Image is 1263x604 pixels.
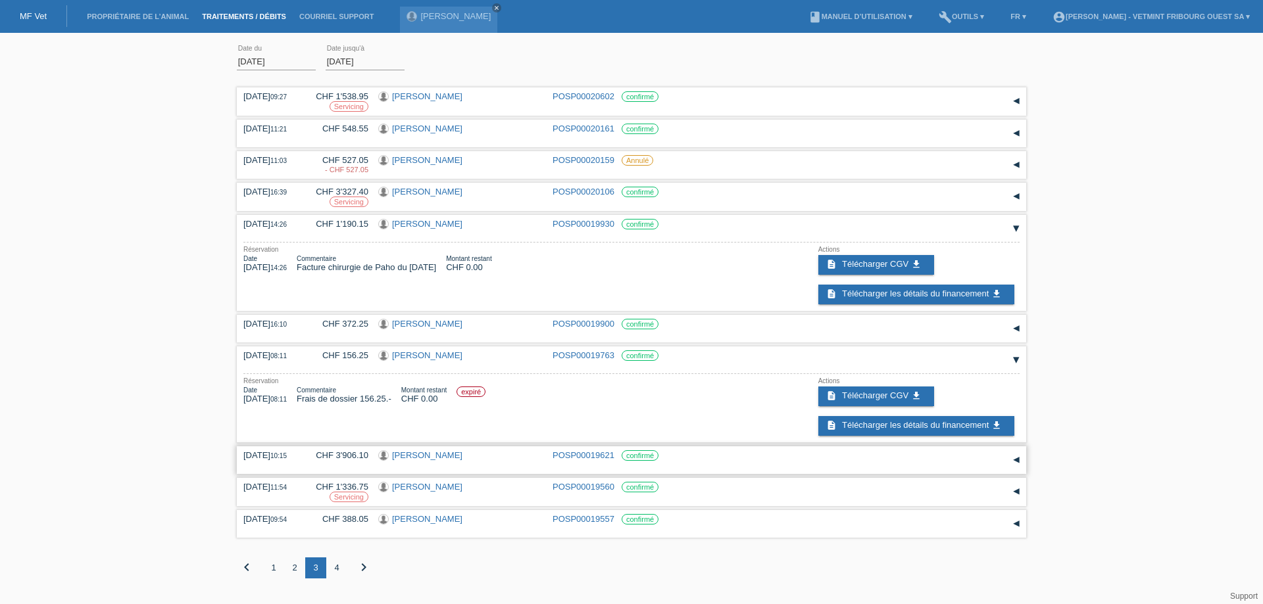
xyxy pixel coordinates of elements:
[622,155,653,166] label: Annulé
[911,390,922,401] i: get_app
[553,91,614,101] a: POSP00020602
[270,352,287,360] span: 08:11
[553,350,614,360] a: POSP00019763
[818,416,1014,436] a: description Télécharger les détails du financement get_app
[392,350,462,360] a: [PERSON_NAME]
[306,124,368,133] div: CHF 548.55
[553,514,614,524] a: POSP00019557
[818,377,1020,384] div: Actions
[270,264,287,271] span: 14:26
[1052,11,1066,24] i: account_circle
[392,450,462,460] a: [PERSON_NAME]
[243,255,287,272] div: [DATE]
[243,377,495,384] div: Réservation
[243,187,296,197] div: [DATE]
[818,386,934,406] a: description Télécharger CGV get_app
[826,420,837,430] i: description
[818,246,1020,253] div: Actions
[622,219,658,229] label: confirmé
[330,101,368,112] label: Servicing
[270,157,287,164] span: 11:03
[270,484,287,491] span: 11:54
[842,390,908,400] span: Télécharger CGV
[1006,350,1026,370] div: étendre/coller
[1006,482,1026,501] div: étendre/coller
[270,221,287,228] span: 14:26
[622,482,658,492] label: confirmé
[243,482,296,492] div: [DATE]
[401,386,447,404] div: CHF 0.00
[818,255,934,275] a: description Télécharger CGV get_app
[243,155,296,165] div: [DATE]
[306,155,368,175] div: CHF 527.05
[553,124,614,133] a: POSP00020161
[932,12,991,20] a: buildOutils ▾
[622,514,658,524] label: confirmé
[306,166,368,174] div: 26.03.2025 / Facture pas terminée
[392,514,462,524] a: [PERSON_NAME]
[297,255,436,272] div: Facture chirurgie de Paho du [DATE]
[826,289,837,299] i: description
[270,189,287,196] span: 16:39
[293,12,380,20] a: Courriel Support
[306,482,368,502] div: CHF 1'336.75
[553,155,614,165] a: POSP00020159
[622,187,658,197] label: confirmé
[392,219,462,229] a: [PERSON_NAME]
[195,12,293,20] a: Traitements / débits
[991,420,1002,430] i: get_app
[553,482,614,492] a: POSP00019560
[1046,12,1256,20] a: account_circle[PERSON_NAME] - Vetmint Fribourg Ouest SA ▾
[446,255,491,272] div: CHF 0.00
[1006,155,1026,175] div: étendre/coller
[991,289,1002,299] i: get_app
[553,187,614,197] a: POSP00020106
[911,259,922,269] i: get_app
[270,126,287,133] span: 11:21
[243,386,287,394] div: Date
[270,516,287,523] span: 09:54
[842,289,989,298] span: Télécharger les détails du financement
[1006,124,1026,143] div: étendre/coller
[622,450,658,461] label: confirmé
[306,350,368,360] div: CHF 156.25
[243,450,296,460] div: [DATE]
[306,514,368,524] div: CHF 388.05
[392,187,462,197] a: [PERSON_NAME]
[306,219,368,229] div: CHF 1'190.15
[826,259,837,269] i: description
[356,559,372,575] i: chevron_right
[330,492,368,502] label: Servicing
[622,319,658,329] label: confirmé
[392,482,462,492] a: [PERSON_NAME]
[493,5,500,11] i: close
[243,386,287,404] div: [DATE]
[392,124,462,133] a: [PERSON_NAME]
[622,91,658,102] label: confirmé
[326,557,347,578] div: 4
[622,350,658,361] label: confirmé
[1006,91,1026,111] div: étendre/coller
[392,155,462,165] a: [PERSON_NAME]
[553,450,614,460] a: POSP00019621
[243,91,296,101] div: [DATE]
[420,11,491,21] a: [PERSON_NAME]
[1006,319,1026,338] div: étendre/coller
[1006,187,1026,206] div: étendre/coller
[553,319,614,329] a: POSP00019900
[270,93,287,101] span: 09:27
[1006,219,1026,239] div: étendre/coller
[492,3,501,12] a: close
[243,246,512,253] div: Réservation
[243,514,296,524] div: [DATE]
[297,386,391,394] div: Commentaire
[243,124,296,133] div: [DATE]
[1006,514,1026,534] div: étendre/coller
[243,319,296,329] div: [DATE]
[622,124,658,134] label: confirmé
[457,386,485,397] label: expiré
[1230,592,1258,601] a: Support
[306,450,368,460] div: CHF 3'906.10
[392,319,462,329] a: [PERSON_NAME]
[80,12,195,20] a: Propriétaire de l’animal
